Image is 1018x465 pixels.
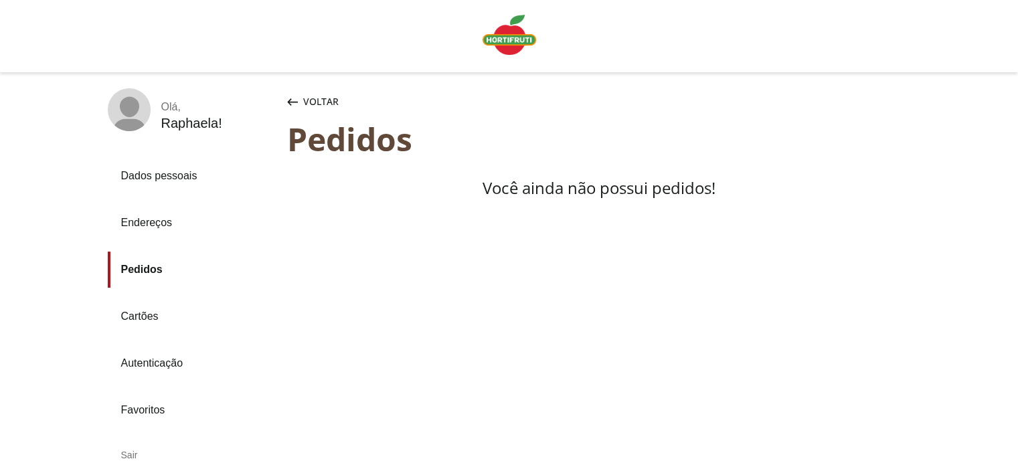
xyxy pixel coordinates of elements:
div: Olá , [161,101,222,113]
a: Logo [477,9,541,63]
span: Você ainda não possui pedidos! [483,177,715,199]
a: Endereços [108,205,276,241]
a: Cartões [108,298,276,335]
div: Raphaela ! [161,116,222,131]
a: Favoritos [108,392,276,428]
a: Pedidos [108,252,276,288]
span: Voltar [303,95,339,108]
div: Pedidos [287,120,911,157]
a: Dados pessoais [108,158,276,194]
button: Voltar [284,88,341,115]
img: Logo [483,15,536,55]
a: Autenticação [108,345,276,381]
